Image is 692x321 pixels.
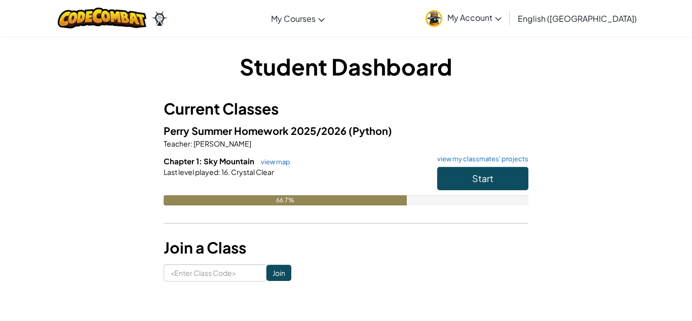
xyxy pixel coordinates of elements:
[266,5,330,32] a: My Courses
[447,12,502,23] span: My Account
[190,139,193,148] span: :
[230,167,274,176] span: Crystal Clear
[513,5,642,32] a: English ([GEOGRAPHIC_DATA])
[164,51,528,82] h1: Student Dashboard
[518,13,637,24] span: English ([GEOGRAPHIC_DATA])
[151,11,168,26] img: Ozaria
[164,167,218,176] span: Last level played
[164,236,528,259] h3: Join a Class
[220,167,230,176] span: 16.
[164,264,266,281] input: <Enter Class Code>
[256,158,290,166] a: view map
[218,167,220,176] span: :
[437,167,528,190] button: Start
[164,195,407,205] div: 66.7%
[58,8,146,28] img: CodeCombat logo
[432,156,528,162] a: view my classmates' projects
[164,97,528,120] h3: Current Classes
[349,124,392,137] span: (Python)
[164,139,190,148] span: Teacher
[472,172,493,184] span: Start
[271,13,316,24] span: My Courses
[164,124,349,137] span: Perry Summer Homework 2025/2026
[193,139,251,148] span: [PERSON_NAME]
[164,156,256,166] span: Chapter 1: Sky Mountain
[266,265,291,281] input: Join
[420,2,507,34] a: My Account
[426,10,442,27] img: avatar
